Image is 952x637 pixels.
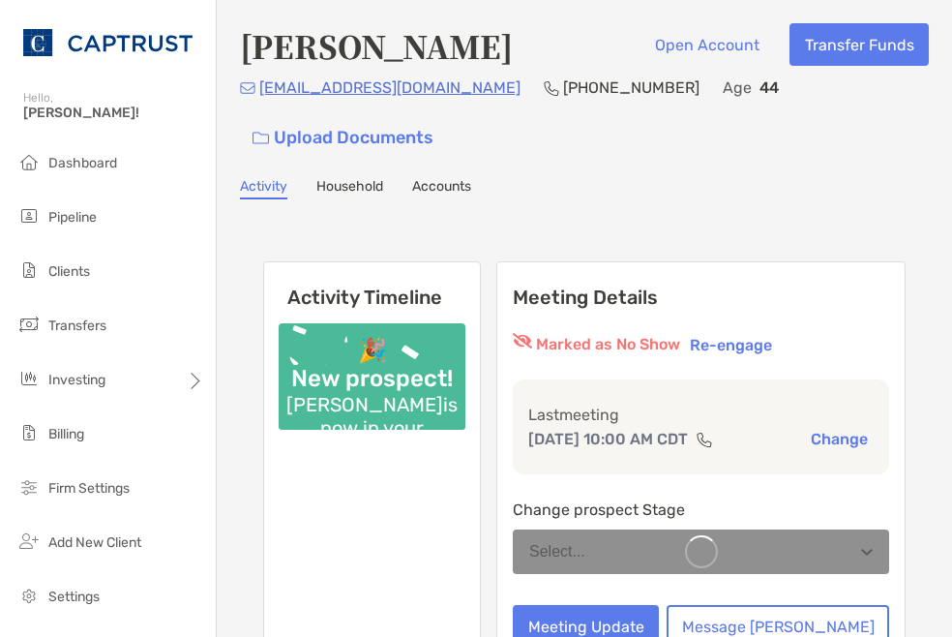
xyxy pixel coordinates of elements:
div: [PERSON_NAME] is now in your pipeline. [279,393,465,463]
p: 44 [759,76,779,100]
h6: Activity Timeline [264,262,480,309]
div: 🎉 [350,337,395,365]
p: Meeting Details [513,286,889,310]
span: Firm Settings [48,480,130,497]
h4: [PERSON_NAME] [240,23,513,68]
img: clients icon [17,258,41,282]
img: Email Icon [240,82,255,94]
p: Last meeting [528,403,874,427]
a: Accounts [412,178,471,199]
img: dashboard icon [17,150,41,173]
span: Add New Client [48,534,141,551]
button: Re-engage [684,333,778,356]
img: billing icon [17,421,41,444]
p: Marked as No Show [536,333,680,356]
div: New prospect! [283,365,461,393]
span: Transfers [48,318,106,334]
p: Change prospect Stage [513,498,889,522]
span: Pipeline [48,209,97,226]
img: transfers icon [17,313,41,336]
img: add_new_client icon [17,530,41,553]
a: Activity [240,178,287,199]
span: Settings [48,589,100,605]
button: Transfer Funds [789,23,929,66]
img: Phone Icon [544,80,559,96]
span: Investing [48,372,105,388]
button: Open Account [640,23,774,66]
span: Clients [48,263,90,280]
img: investing icon [17,367,41,390]
img: red eyr [513,333,532,349]
img: button icon [253,132,269,145]
p: [DATE] 10:00 AM CDT [528,427,688,451]
span: Billing [48,426,84,442]
p: Age [723,76,752,100]
span: [PERSON_NAME]! [23,105,204,121]
button: Change [805,429,874,449]
img: communication type [696,432,713,447]
img: firm-settings icon [17,475,41,499]
span: Dashboard [48,155,117,171]
img: settings icon [17,584,41,607]
img: CAPTRUST Logo [23,8,193,77]
p: [EMAIL_ADDRESS][DOMAIN_NAME] [259,76,521,100]
a: Upload Documents [240,117,446,159]
img: pipeline icon [17,204,41,227]
p: [PHONE_NUMBER] [563,76,699,100]
a: Household [316,178,383,199]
